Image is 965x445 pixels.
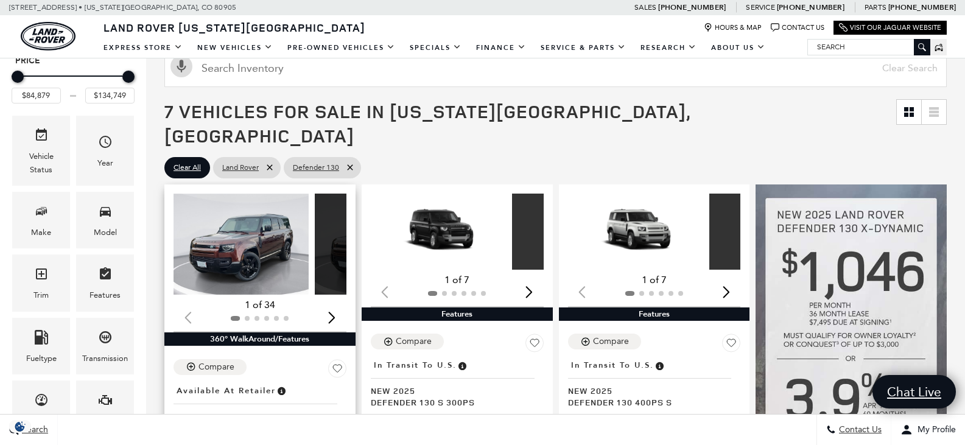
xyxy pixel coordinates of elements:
div: Next slide [718,279,734,306]
span: Defender 130 [293,160,339,175]
div: Features [559,307,750,321]
span: Make [34,201,49,226]
div: Trim [33,289,49,302]
div: 1 of 7 [371,273,544,287]
button: Save Vehicle [328,359,346,382]
span: Transmission [98,327,113,352]
button: pricing tab [577,408,644,435]
button: Open user profile menu [891,415,965,445]
span: Year [98,131,113,156]
div: Compare [593,336,629,347]
a: In Transit to U.S.New 2025Defender 130 S 300PS [371,357,544,408]
a: Hours & Map [704,23,762,32]
span: Land Rover [US_STATE][GEOGRAPHIC_DATA] [104,20,365,35]
span: Vehicle has shipped from factory of origin. Estimated time of delivery to Retailer is on average ... [457,359,468,372]
button: pricing tab [380,408,447,435]
span: My Profile [913,425,956,435]
div: Price [12,66,135,103]
svg: Click to toggle on voice search [170,55,192,77]
div: YearYear [76,116,134,186]
a: Finance [469,37,533,58]
button: details tab [664,408,731,435]
div: Fueltype [26,352,57,365]
span: Mileage [34,390,49,415]
span: Engine [98,390,113,415]
input: Search Inventory [164,49,947,87]
a: [PHONE_NUMBER] [777,2,844,12]
section: Click to Open Cookie Consent Modal [6,420,34,433]
div: Make [31,226,51,239]
div: Model [94,226,117,239]
a: Specials [402,37,469,58]
img: Opt-Out Icon [6,420,34,433]
span: Trim [34,264,49,289]
div: EngineEngine [76,380,134,437]
a: About Us [704,37,773,58]
span: Clear All [174,160,201,175]
button: Compare Vehicle [174,359,247,375]
a: Contact Us [771,23,824,32]
span: In Transit to U.S. [374,359,457,372]
div: Compare [396,336,432,347]
div: Vehicle Status [21,150,61,177]
span: Model [98,201,113,226]
div: MakeMake [12,192,70,248]
span: In Transit to U.S. [571,359,654,372]
input: Maximum [85,88,135,103]
nav: Main Navigation [96,37,773,58]
button: Save Vehicle [722,334,740,357]
a: [PHONE_NUMBER] [658,2,726,12]
span: Chat Live [881,384,947,400]
div: Minimum Price [12,71,24,83]
a: In Transit to U.S.New 2025Defender 130 400PS S [568,357,741,408]
div: 1 of 7 [568,273,741,287]
div: 1 / 2 [174,194,309,295]
div: 1 / 2 [568,194,703,270]
div: 360° WalkAround/Features [164,332,356,346]
div: MileageMileage [12,380,70,437]
div: TransmissionTransmission [76,318,134,374]
span: New 2025 [568,385,732,396]
span: Parts [865,3,886,12]
button: Save Vehicle [525,334,544,357]
div: Features [89,289,121,302]
div: TrimTrim [12,254,70,311]
img: 2025 Land Rover Defender 130 X-Dynamic SE 1 [174,194,309,295]
div: Transmission [82,352,128,365]
div: 2 / 2 [315,194,450,295]
a: New Vehicles [190,37,280,58]
span: Defender 130 400PS S [568,396,732,408]
a: [STREET_ADDRESS] • [US_STATE][GEOGRAPHIC_DATA], CO 80905 [9,3,236,12]
span: Sales [634,3,656,12]
a: land-rover [21,22,75,51]
a: Land Rover [US_STATE][GEOGRAPHIC_DATA] [96,20,373,35]
div: VehicleVehicle Status [12,116,70,186]
span: 7 Vehicles for Sale in [US_STATE][GEOGRAPHIC_DATA], [GEOGRAPHIC_DATA] [164,99,690,148]
div: Next slide [324,304,340,331]
span: Contact Us [836,425,882,435]
a: [PHONE_NUMBER] [888,2,956,12]
span: Vehicle is in stock and ready for immediate delivery. Due to demand, availability is subject to c... [276,384,287,398]
div: FueltypeFueltype [12,318,70,374]
span: Land Rover [222,160,259,175]
span: New 2025 [371,385,535,396]
div: Compare [198,362,234,373]
a: Visit Our Jaguar Website [839,23,941,32]
span: Available at Retailer [177,384,276,398]
a: Research [633,37,704,58]
img: 2025 LAND ROVER Defender 130 S 300PS 1 [371,194,506,270]
img: Land Rover [21,22,75,51]
a: EXPRESS STORE [96,37,190,58]
div: 2 / 2 [709,194,844,270]
div: 2 / 2 [512,194,647,270]
a: Chat Live [872,375,956,408]
span: Vehicle has shipped from factory of origin. Estimated time of delivery to Retailer is on average ... [654,359,665,372]
div: ModelModel [76,192,134,248]
span: Service [746,3,774,12]
input: Minimum [12,88,61,103]
div: FeaturesFeatures [76,254,134,311]
span: Defender 130 S 300PS [371,396,535,408]
span: New 2025 [174,410,337,422]
div: Year [97,156,113,170]
h5: Price [15,55,131,66]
